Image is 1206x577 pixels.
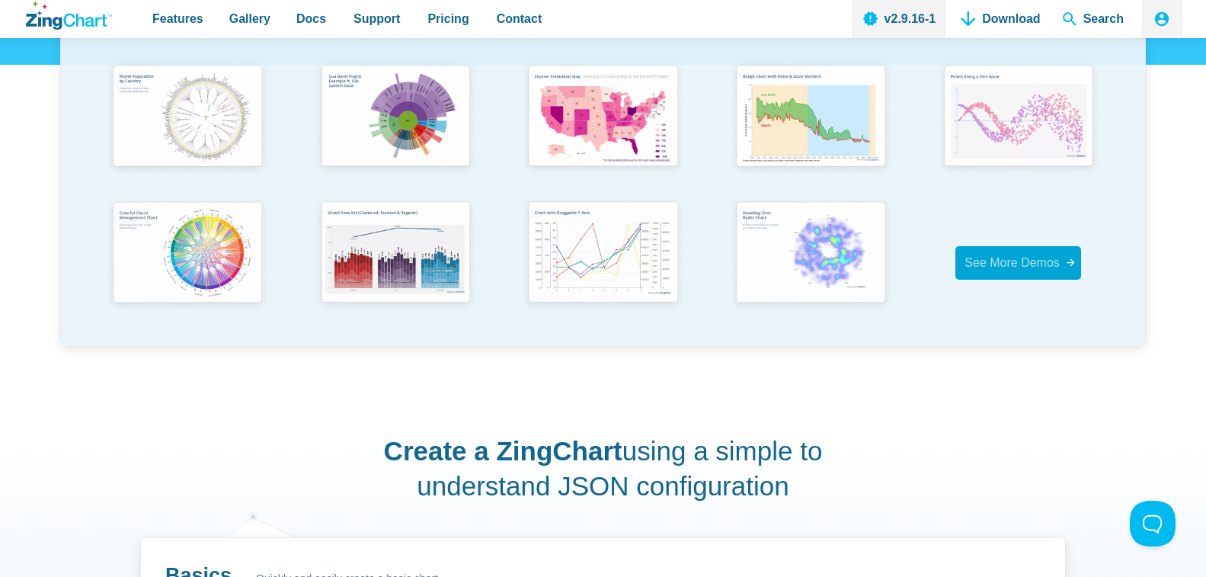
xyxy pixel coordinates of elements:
h2: using a simple to understand JSON configuration [380,434,826,503]
span: Features [152,8,203,29]
a: See More Demos [955,246,1081,279]
a: Election Predictions Map [499,59,707,195]
a: Sun Burst Plugin Example ft. File System Data [292,59,500,195]
img: Colorful Chord Management Chart [104,195,270,314]
img: Points Along a Sine Wave [936,59,1102,178]
span: Support [353,8,400,29]
span: Pricing [427,8,469,29]
img: Sun Burst Plugin Example ft. File System Data [312,59,478,177]
span: See More Demos [964,256,1060,269]
span: Gallery [229,8,270,29]
a: Points Along a Sine Wave [914,59,1122,195]
img: Mixed Data Set (Clustered, Stacked, and Regular) [312,195,478,314]
a: World Population by Country [84,59,292,195]
img: Election Predictions Map [520,59,686,177]
a: Heatmap Over Radar Chart [707,195,915,332]
a: Chart with Draggable Y-Axis [499,195,707,332]
img: Heatmap Over Radar Chart [728,195,894,314]
iframe: Toggle Customer Support [1130,501,1176,547]
a: Range Chart with Rultes & Scale Markers [707,59,915,195]
a: Colorful Chord Management Chart [84,195,292,332]
img: Chart with Draggable Y-Axis [520,195,686,314]
img: World Population by Country [104,59,270,178]
a: Mixed Data Set (Clustered, Stacked, and Regular) [292,195,500,332]
img: Range Chart with Rultes & Scale Markers [728,59,894,178]
span: Docs [296,8,326,29]
strong: Create a ZingChart [384,436,622,466]
span: Contact [497,8,542,29]
a: ZingChart Logo. Click to return to the homepage [26,2,112,30]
